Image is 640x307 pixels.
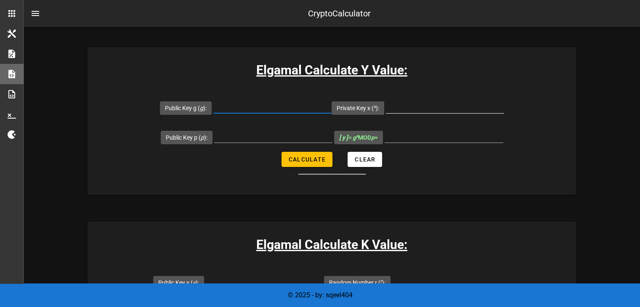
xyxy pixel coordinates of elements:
[201,134,204,141] i: p
[166,133,207,142] label: Public Key p ( ):
[25,3,45,24] button: nav-menu-toggle
[288,291,353,299] span: © 2025 - by: sqeel404
[337,104,379,112] label: Private Key x ( ):
[158,278,199,287] label: Public Key y ( ):
[281,152,332,167] button: Calculate
[380,278,382,284] sup: r
[348,152,382,167] button: Clear
[374,104,376,109] sup: x
[308,7,371,20] div: CryptoCalculator
[339,134,378,141] span: MOD =
[356,133,358,139] sup: x
[88,61,576,79] h3: Elgamal Calculate Y Value:
[88,235,576,254] h3: Elgamal Calculate K Value:
[288,156,326,163] span: Calculate
[200,105,203,111] i: g
[339,134,348,141] b: [ y ]
[329,278,385,287] label: Random Number r ( ):
[354,156,375,163] span: Clear
[165,104,207,112] label: Public Key g ( ):
[371,134,374,141] i: p
[193,279,196,286] i: y
[339,134,358,141] i: = g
